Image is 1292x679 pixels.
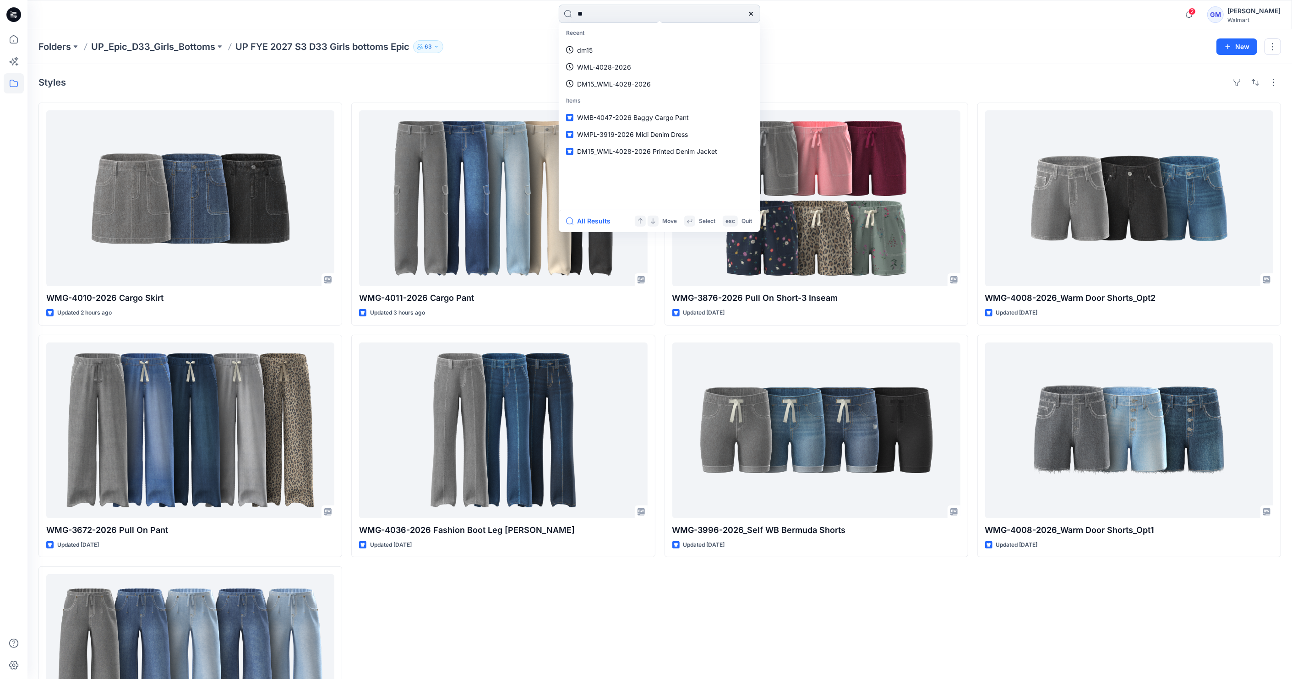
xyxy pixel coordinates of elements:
[662,216,677,226] p: Move
[672,110,960,286] a: WMG-3876-2026 Pull On Short-3 Inseam
[561,75,758,92] a: DM15_WML-4028-2026
[1188,8,1196,15] span: 2
[46,110,334,286] a: WMG-4010-2026 Cargo Skirt
[46,524,334,537] p: WMG-3672-2026 Pull On Pant
[577,79,651,88] p: DM15_WML-4028-2026
[577,45,593,54] p: dm15
[370,540,412,550] p: Updated [DATE]
[1227,5,1281,16] div: [PERSON_NAME]
[561,126,758,143] a: WMPL-3919-2026 Midi Denim Dress
[370,308,425,318] p: Updated 3 hours ago
[985,292,1273,304] p: WMG-4008-2026_Warm Door Shorts_Opt2
[359,524,647,537] p: WMG-4036-2026 Fashion Boot Leg [PERSON_NAME]
[359,342,647,518] a: WMG-4036-2026 Fashion Boot Leg Jean
[577,114,689,121] span: WMB-4047-2026 Baggy Cargo Pant
[566,216,616,227] button: All Results
[57,308,112,318] p: Updated 2 hours ago
[561,58,758,75] a: WML-4028-2026
[683,308,725,318] p: Updated [DATE]
[38,40,71,53] a: Folders
[46,292,334,304] p: WMG-4010-2026 Cargo Skirt
[577,130,688,138] span: WMPL-3919-2026 Midi Denim Dress
[985,524,1273,537] p: WMG-4008-2026_Warm Door Shorts_Opt1
[1227,16,1281,23] div: Walmart
[561,109,758,126] a: WMB-4047-2026 Baggy Cargo Pant
[235,40,409,53] p: UP FYE 2027 S3 D33 Girls bottoms Epic
[725,216,735,226] p: esc
[985,342,1273,518] a: WMG-4008-2026_Warm Door Shorts_Opt1
[46,342,334,518] a: WMG-3672-2026 Pull On Pant
[985,110,1273,286] a: WMG-4008-2026_Warm Door Shorts_Opt2
[996,540,1038,550] p: Updated [DATE]
[683,540,725,550] p: Updated [DATE]
[561,92,758,109] p: Items
[577,147,717,155] span: DM15_WML-4028-2026 Printed Denim Jacket
[672,292,960,304] p: WMG-3876-2026 Pull On Short-3 Inseam
[577,62,631,71] p: WML-4028-2026
[1216,38,1257,55] button: New
[996,308,1038,318] p: Updated [DATE]
[699,216,715,226] p: Select
[561,25,758,42] p: Recent
[1207,6,1224,23] div: GM
[561,143,758,160] a: DM15_WML-4028-2026 Printed Denim Jacket
[672,342,960,518] a: WMG-3996-2026_Self WB Bermuda Shorts
[561,41,758,58] a: dm15
[413,40,443,53] button: 63
[38,77,66,88] h4: Styles
[425,42,432,52] p: 63
[359,110,647,286] a: WMG-4011-2026 Cargo Pant
[57,540,99,550] p: Updated [DATE]
[741,216,752,226] p: Quit
[359,292,647,304] p: WMG-4011-2026 Cargo Pant
[672,524,960,537] p: WMG-3996-2026_Self WB Bermuda Shorts
[91,40,215,53] a: UP_Epic_D33_Girls_Bottoms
